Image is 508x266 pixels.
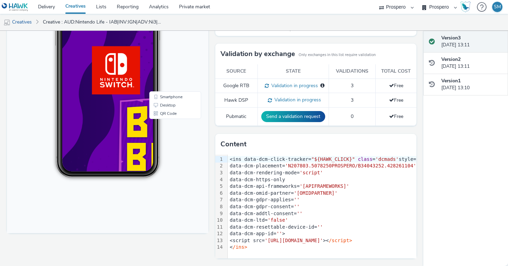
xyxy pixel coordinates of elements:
td: Hawk DSP [215,93,258,108]
td: Google RTB [215,79,258,93]
li: Smartphone [144,143,193,152]
div: 6 [215,190,224,197]
span: '' [294,204,300,209]
div: 12 [215,230,224,237]
th: Total cost [376,64,416,79]
th: Validations [329,64,376,79]
span: '' [297,211,303,216]
span: Free [389,113,403,120]
span: Free [389,97,403,103]
span: Smartphone [153,145,176,149]
span: class [358,156,373,162]
span: 0 [351,113,354,120]
strong: Version 2 [441,56,461,63]
th: State [258,64,329,79]
div: 9 [215,210,224,217]
span: /script> [329,238,352,243]
strong: Version 1 [441,77,461,84]
span: '[URL][DOMAIN_NAME]' [265,238,323,243]
span: 'dcmads' [375,156,398,162]
div: 3 [215,169,224,176]
span: 3 [351,97,354,103]
div: 7 [215,196,224,203]
h3: Content [220,139,246,149]
span: 'false' [267,217,288,223]
li: QR Code [144,160,193,168]
img: Hawk Academy [460,1,471,12]
span: Validation in progress [272,97,321,103]
span: Free [389,82,403,89]
h3: Validation by exchange [220,49,295,59]
span: 'N207803.5078250PROSPERO/B34043252.428261104' [285,163,416,168]
span: '' [317,224,323,230]
span: "${HAWK_CLICK}" [311,156,355,162]
th: Source [215,64,258,79]
span: /ins> [233,244,247,250]
div: 14 [215,244,224,251]
div: 10 [215,217,224,224]
div: SM [494,2,501,12]
div: 1 [215,156,224,163]
div: [DATE] 13:11 [441,56,503,70]
span: '' [276,231,282,236]
div: 2 [215,163,224,169]
div: 8 [215,203,224,210]
div: 4 [215,176,224,183]
a: Creative : AUD:Nintendo Life - IAB|INV:IGN|ADV:Ni3|CAM:Blockbuster Sale|CHA:Display|PLA:Prospero|... [39,14,167,30]
span: Validation in progress [269,82,318,89]
div: [DATE] 13:11 [441,35,503,49]
div: [DATE] 13:10 [441,77,503,92]
div: 11 [215,224,224,231]
a: Hawk Academy [460,1,473,12]
div: 13 [215,237,224,244]
div: 5 [215,183,224,190]
li: Desktop [144,152,193,160]
small: Only exchanges in this list require validation [299,52,376,58]
span: 3 [351,82,354,89]
span: 'script' [300,170,323,175]
img: mobile [3,19,10,26]
span: '[OMIDPARTNER]' [294,190,337,196]
span: 15:54 [63,27,70,30]
strong: Version 3 [441,35,461,41]
span: QR Code [153,162,170,166]
td: Pubmatic [215,108,258,126]
button: Send a validation request [261,111,325,122]
img: undefined Logo [2,3,28,11]
span: '[APIFRAMEWORKS]' [300,183,349,189]
span: Desktop [153,154,169,158]
span: '' [294,197,300,202]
